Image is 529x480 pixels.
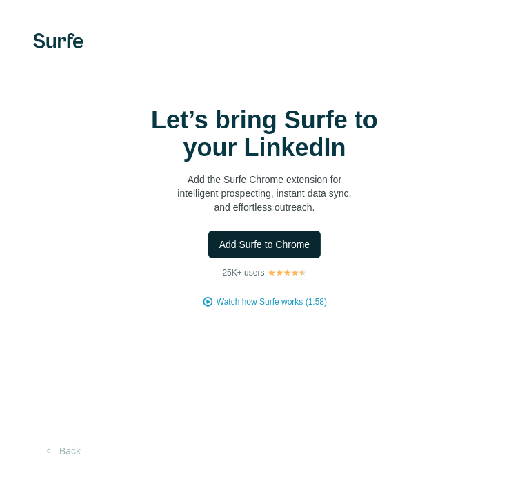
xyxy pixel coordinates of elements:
button: Back [33,439,90,463]
button: Add Surfe to Chrome [208,231,321,258]
p: 25K+ users [222,267,264,279]
p: Add the Surfe Chrome extension for intelligent prospecting, instant data sync, and effortless out... [127,173,403,214]
button: Watch how Surfe works (1:58) [217,296,327,308]
img: Rating Stars [268,269,307,277]
h1: Let’s bring Surfe to your LinkedIn [127,106,403,162]
img: Surfe's logo [33,33,83,48]
span: Add Surfe to Chrome [219,238,310,251]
